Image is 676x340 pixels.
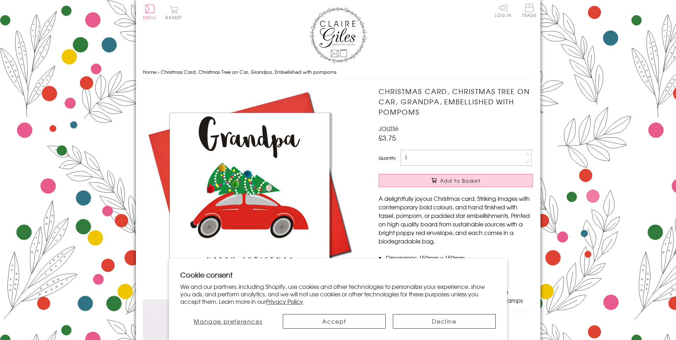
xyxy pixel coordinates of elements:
span: › [158,68,159,75]
nav: breadcrumbs [143,65,533,79]
img: Claire Giles Greetings Cards [310,7,367,63]
span: Christmas Card, Christmas Tree on Car, Grandpa, Embellished with pompoms [161,68,336,75]
button: Decline [393,314,496,329]
button: Manage preferences [180,314,276,329]
a: Trade [522,4,537,19]
span: Menu [143,14,157,21]
a: Log In [495,4,512,17]
button: Menu [143,5,157,20]
span: JOL036 [379,124,399,133]
span: Trade [522,4,537,17]
span: Manage preferences [194,317,262,325]
a: Privacy Policy [266,297,303,306]
p: A delightfully joyous Christmas card. Striking images with contemporary bold colours, and hand fi... [379,194,533,245]
button: Add to Basket [379,174,533,187]
span: £3.75 [379,133,396,143]
label: Quantity [379,155,396,161]
a: Home [143,68,156,75]
span: Add to Basket [440,177,480,184]
img: Christmas Card, Christmas Tree on Car, Grandpa, Embellished with pompoms [143,86,356,299]
h2: Cookie consent [180,270,496,280]
h1: Christmas Card, Christmas Tree on Car, Grandpa, Embellished with pompoms [379,86,533,117]
button: Basket [164,6,184,20]
button: Accept [283,314,386,329]
li: Dimensions: 150mm x 150mm [386,253,533,262]
p: We and our partners, including Shopify, use cookies and other technologies to personalize your ex... [180,283,496,305]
